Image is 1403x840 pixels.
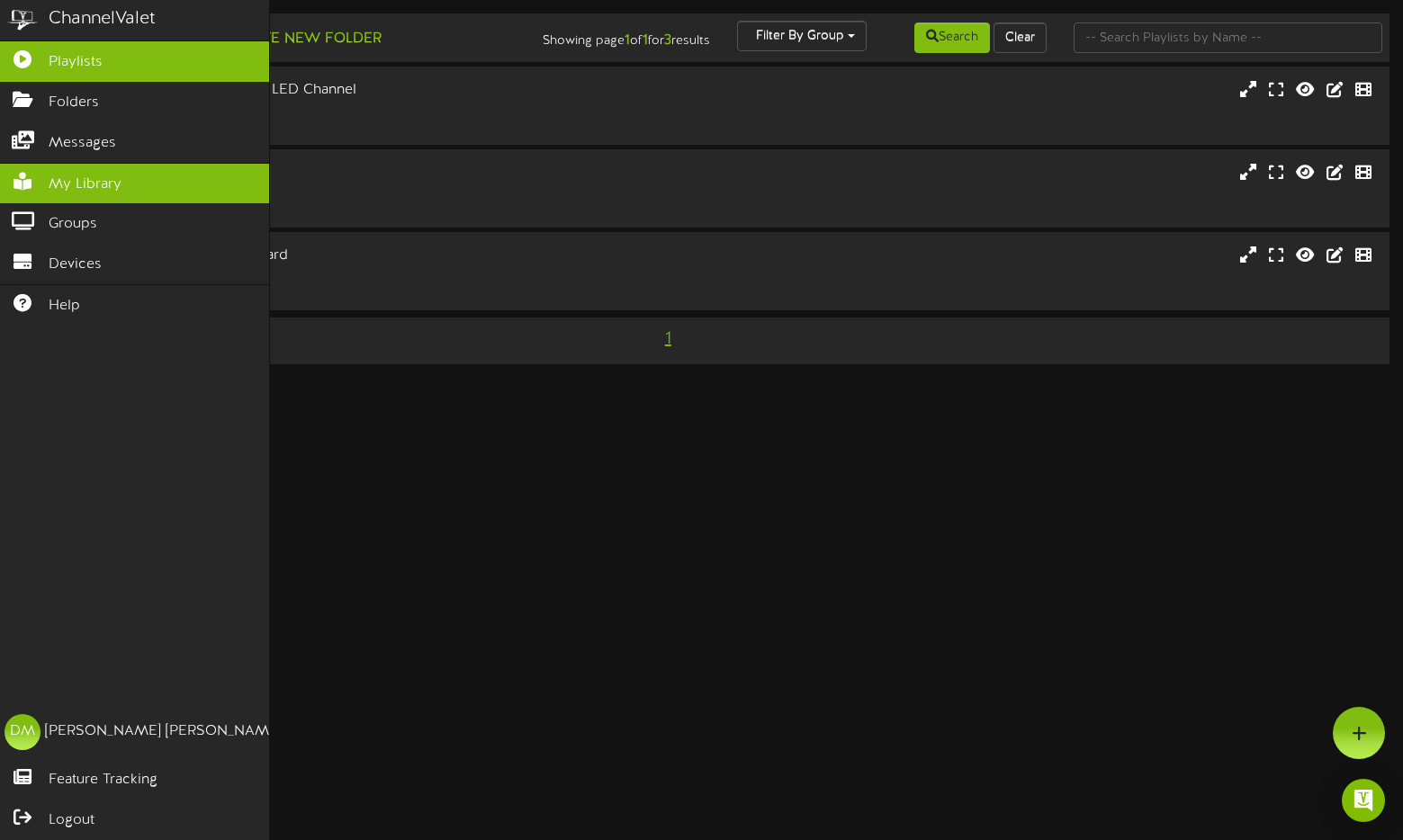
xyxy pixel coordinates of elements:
[72,116,599,131] div: # 8594
[49,296,80,317] span: Help
[994,22,1047,53] button: Clear
[45,721,282,742] div: [PERSON_NAME] [PERSON_NAME]
[49,214,97,235] span: Groups
[72,199,599,214] div: # 5168
[500,21,724,51] div: Showing page of for results
[49,52,103,73] span: Playlists
[664,32,671,49] strong: 3
[661,329,676,349] span: 1
[49,6,156,32] div: ChannelValet
[72,183,599,199] div: Landscape ( 16:9 )
[49,770,157,791] span: Feature Tracking
[625,32,630,49] strong: 1
[72,80,599,101] div: 2X2 Video Wall Mirroring LED Channel
[72,266,599,281] div: Landscape ( 16:9 )
[49,255,102,275] span: Devices
[49,174,121,195] span: My Library
[1074,22,1382,53] input: -- Search Playlists by Name --
[737,21,867,51] button: Filter By Group
[914,22,990,53] button: Search
[49,810,94,831] span: Logout
[1342,779,1385,822] div: Open Intercom Messenger
[643,32,648,49] strong: 1
[72,246,599,266] div: Ticket Window Menu Board
[72,281,599,297] div: # 5167
[72,163,599,183] div: Outdoor Sign/Video Wall
[72,101,599,116] div: Landscape ( 16:9 )
[49,93,99,113] span: Folders
[208,28,387,50] button: Create New Folder
[49,133,116,154] span: Messages
[4,714,40,750] div: DM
